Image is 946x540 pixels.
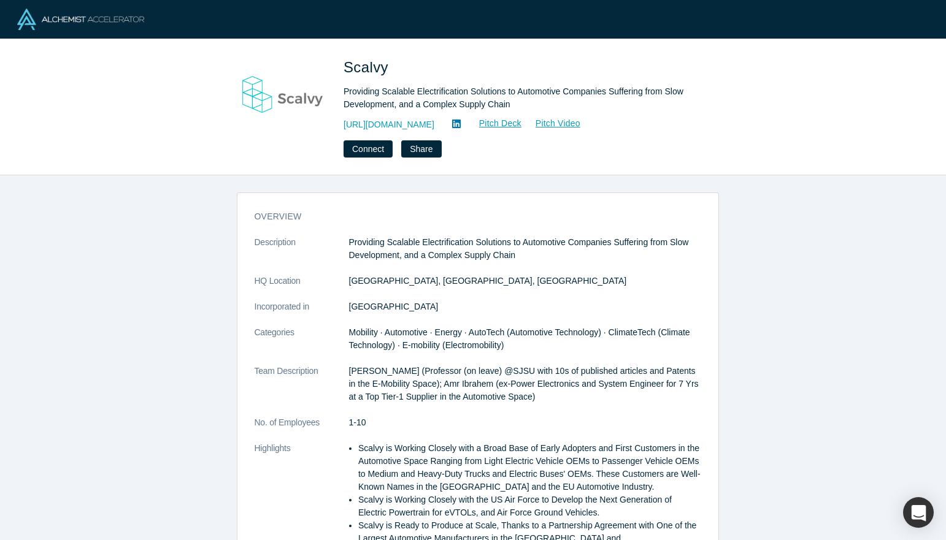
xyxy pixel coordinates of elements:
[466,116,522,131] a: Pitch Deck
[255,326,349,365] dt: Categories
[344,118,434,131] a: [URL][DOMAIN_NAME]
[255,365,349,416] dt: Team Description
[344,59,393,75] span: Scalvy
[349,236,701,262] p: Providing Scalable Electrification Solutions to Automotive Companies Suffering from Slow Developm...
[344,140,393,158] button: Connect
[349,275,701,287] dd: [GEOGRAPHIC_DATA], [GEOGRAPHIC_DATA], [GEOGRAPHIC_DATA]
[255,236,349,275] dt: Description
[349,416,701,429] dd: 1-10
[358,493,701,519] li: Scalvy is Working Closely with the US Air Force to Develop the Next Generation of Electric Powert...
[358,442,701,493] li: Scalvy is Working Closely with a Broad Base of Early Adopters and First Customers in the Automoti...
[344,85,687,111] div: Providing Scalable Electrification Solutions to Automotive Companies Suffering from Slow Developm...
[255,416,349,442] dt: No. of Employees
[349,327,690,350] span: Mobility · Automotive · Energy · AutoTech (Automotive Technology) · ClimateTech (Climate Technolo...
[255,275,349,300] dt: HQ Location
[401,140,441,158] button: Share
[17,9,144,30] img: Alchemist Logo
[349,365,701,403] p: [PERSON_NAME] (Professor (on leave) @SJSU with 10s of published articles and Patents in the E-Mob...
[522,116,581,131] a: Pitch Video
[255,300,349,326] dt: Incorporated in
[255,210,684,223] h3: overview
[349,300,701,313] dd: [GEOGRAPHIC_DATA]
[240,56,326,142] img: Scalvy's Logo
